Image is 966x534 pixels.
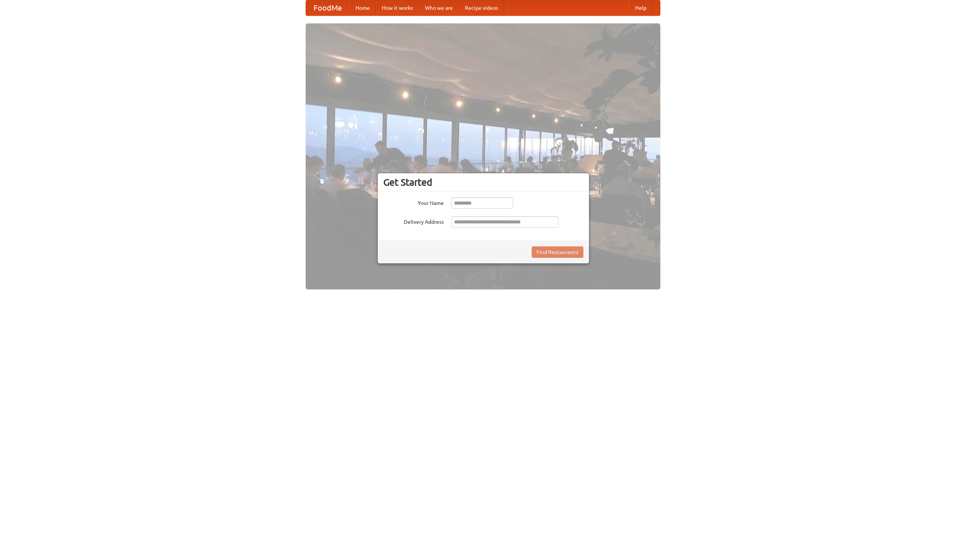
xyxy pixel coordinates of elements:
label: Your Name [383,197,444,207]
a: How it works [376,0,419,15]
h3: Get Started [383,177,583,188]
a: Recipe videos [459,0,504,15]
a: Home [349,0,376,15]
a: FoodMe [306,0,349,15]
label: Delivery Address [383,216,444,226]
button: Find Restaurants! [532,246,583,258]
a: Who we are [419,0,459,15]
a: Help [629,0,652,15]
